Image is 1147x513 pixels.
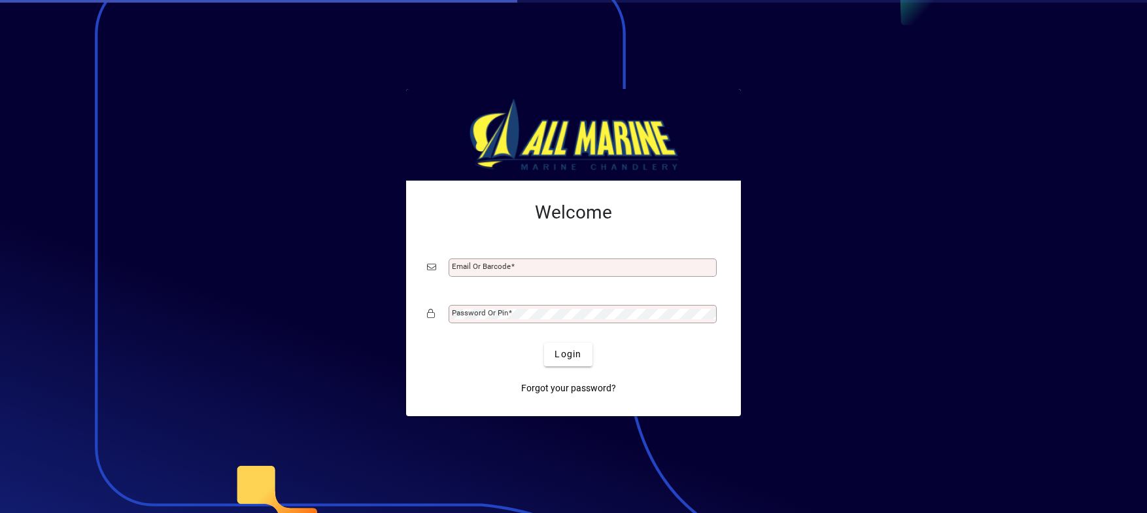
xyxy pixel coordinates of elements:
span: Login [555,347,581,361]
mat-label: Password or Pin [452,308,508,317]
mat-label: Email or Barcode [452,262,511,271]
h2: Welcome [427,202,720,224]
span: Forgot your password? [521,381,616,395]
a: Forgot your password? [516,377,621,400]
button: Login [544,343,592,366]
